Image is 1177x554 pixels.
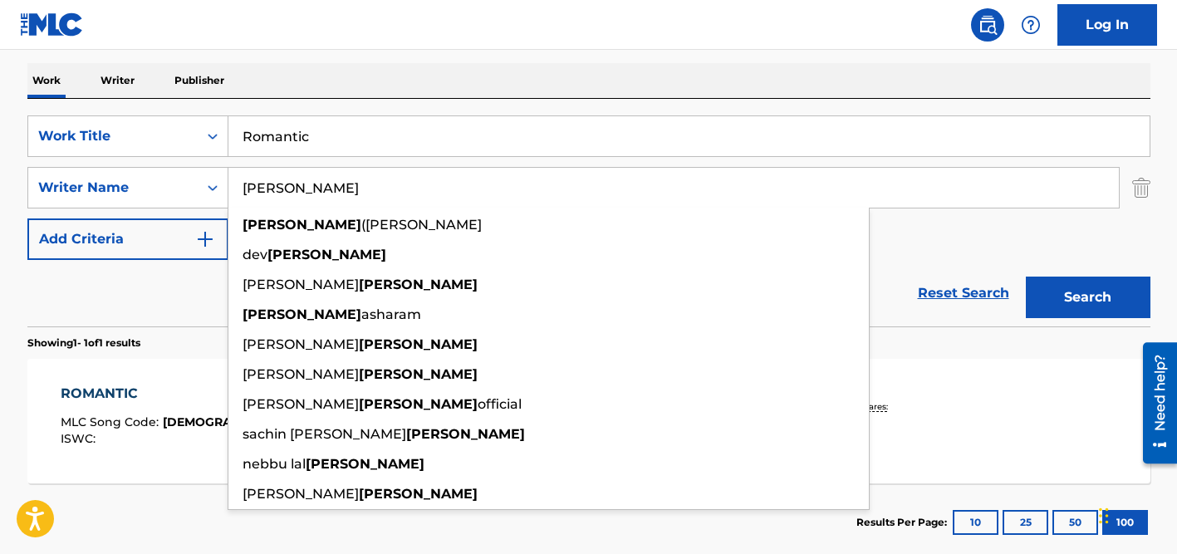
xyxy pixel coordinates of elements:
[1014,8,1047,42] div: Help
[243,396,359,412] span: [PERSON_NAME]
[243,277,359,292] span: [PERSON_NAME]
[1132,167,1150,208] img: Delete Criterion
[61,431,100,446] span: ISWC :
[910,275,1018,311] a: Reset Search
[27,336,140,351] p: Showing 1 - 1 of 1 results
[243,366,359,382] span: [PERSON_NAME]
[27,218,228,260] button: Add Criteria
[195,229,215,249] img: 9d2ae6d4665cec9f34b9.svg
[953,510,998,535] button: 10
[163,414,307,429] span: [DEMOGRAPHIC_DATA]
[96,63,140,98] p: Writer
[61,384,307,404] div: ROMANTIC
[27,63,66,98] p: Work
[359,366,478,382] strong: [PERSON_NAME]
[1130,336,1177,469] iframe: Resource Center
[406,426,525,442] strong: [PERSON_NAME]
[478,396,522,412] span: official
[1057,4,1157,46] a: Log In
[243,247,267,262] span: dev
[978,15,998,35] img: search
[243,336,359,352] span: [PERSON_NAME]
[971,8,1004,42] a: Public Search
[243,306,361,322] strong: [PERSON_NAME]
[359,486,478,502] strong: [PERSON_NAME]
[61,414,163,429] span: MLC Song Code :
[359,396,478,412] strong: [PERSON_NAME]
[856,515,951,530] p: Results Per Page:
[243,426,406,442] span: sachin [PERSON_NAME]
[306,456,424,472] strong: [PERSON_NAME]
[267,247,386,262] strong: [PERSON_NAME]
[38,126,188,146] div: Work Title
[243,217,361,233] strong: [PERSON_NAME]
[1026,277,1150,318] button: Search
[1052,510,1098,535] button: 50
[27,115,1150,326] form: Search Form
[359,277,478,292] strong: [PERSON_NAME]
[1094,474,1177,554] iframe: Chat Widget
[1003,510,1048,535] button: 25
[361,306,421,322] span: asharam
[20,12,84,37] img: MLC Logo
[1099,491,1109,541] div: Drag
[169,63,229,98] p: Publisher
[1021,15,1041,35] img: help
[243,486,359,502] span: [PERSON_NAME]
[27,359,1150,483] a: ROMANTICMLC Song Code:[DEMOGRAPHIC_DATA]ISWC:Writers (3)[PERSON_NAME], [PERSON_NAME], [PERSON_NAM...
[361,217,482,233] span: ([PERSON_NAME]
[359,336,478,352] strong: [PERSON_NAME]
[243,456,306,472] span: nebbu lal
[38,178,188,198] div: Writer Name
